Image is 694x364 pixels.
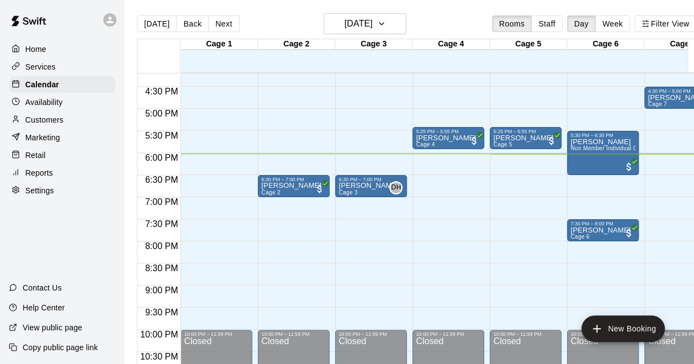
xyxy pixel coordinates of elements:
[416,129,481,134] div: 5:25 PM – 5:55 PM
[338,189,357,196] span: Cage 3
[490,127,561,149] div: 5:25 PM – 5:55 PM: Kyon Duncan
[261,331,326,337] div: 10:00 PM – 11:59 PM
[338,331,404,337] div: 10:00 PM – 11:59 PM
[25,61,56,72] p: Services
[142,109,181,118] span: 5:00 PM
[9,59,115,75] a: Services
[412,39,490,50] div: Cage 4
[492,15,532,32] button: Rooms
[335,175,407,197] div: 6:30 PM – 7:00 PM: Eli Hull
[137,352,181,361] span: 10:30 PM
[570,133,635,138] div: 5:30 PM – 6:30 PM
[23,282,62,293] p: Contact Us
[567,219,639,241] div: 7:30 PM – 8:00 PM: Carlos Resendiz
[25,79,59,90] p: Calendar
[261,177,326,182] div: 6:30 PM – 7:00 PM
[258,175,330,197] div: 6:30 PM – 7:00 PM: Jackson Lewis
[493,129,558,134] div: 5:25 PM – 5:55 PM
[23,322,82,333] p: View public page
[570,234,589,240] span: Cage 6
[567,131,639,175] div: 5:30 PM – 6:30 PM: Ellis Wood
[338,177,404,182] div: 6:30 PM – 7:00 PM
[137,330,181,339] span: 10:00 PM
[142,308,181,317] span: 9:30 PM
[181,39,258,50] div: Cage 1
[531,15,563,32] button: Staff
[23,342,98,353] p: Copy public page link
[595,15,630,32] button: Week
[176,15,209,32] button: Back
[493,331,558,337] div: 10:00 PM – 11:59 PM
[142,263,181,273] span: 8:30 PM
[142,153,181,162] span: 6:00 PM
[25,167,53,178] p: Reports
[25,44,46,55] p: Home
[142,241,181,251] span: 8:00 PM
[490,39,567,50] div: Cage 5
[9,94,115,110] a: Availability
[623,161,634,172] span: All customers have paid
[394,181,402,194] span: Dean Hull
[184,331,249,337] div: 10:00 PM – 11:59 PM
[9,165,115,181] a: Reports
[567,39,644,50] div: Cage 6
[567,15,596,32] button: Day
[412,127,484,149] div: 5:25 PM – 5:55 PM: Koach Duncan
[546,135,557,146] span: All customers have paid
[208,15,239,32] button: Next
[9,41,115,57] a: Home
[261,189,280,196] span: Cage 2
[25,97,63,108] p: Availability
[389,181,402,194] div: Dean Hull
[581,315,665,342] button: add
[25,185,54,196] p: Settings
[9,129,115,146] a: Marketing
[142,175,181,184] span: 6:30 PM
[416,141,435,147] span: Cage 4
[469,135,480,146] span: All customers have paid
[25,114,63,125] p: Customers
[9,112,115,128] a: Customers
[416,331,481,337] div: 10:00 PM – 11:59 PM
[9,76,115,93] a: Calendar
[23,302,65,313] p: Help Center
[25,150,46,161] p: Retail
[324,13,406,34] button: [DATE]
[623,228,634,239] span: All customers have paid
[391,182,401,193] span: DH
[345,16,373,31] h6: [DATE]
[142,87,181,96] span: 4:30 PM
[142,197,181,207] span: 7:00 PM
[493,141,512,147] span: Cage 5
[25,132,60,143] p: Marketing
[335,39,412,50] div: Cage 3
[9,147,115,163] a: Retail
[570,331,635,337] div: 10:00 PM – 11:59 PM
[570,221,635,226] div: 7:30 PM – 8:00 PM
[314,183,325,194] span: All customers have paid
[142,131,181,140] span: 5:30 PM
[648,101,666,107] span: Cage 7
[142,219,181,229] span: 7:30 PM
[9,182,115,199] a: Settings
[258,39,335,50] div: Cage 2
[137,15,177,32] button: [DATE]
[142,286,181,295] span: 9:00 PM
